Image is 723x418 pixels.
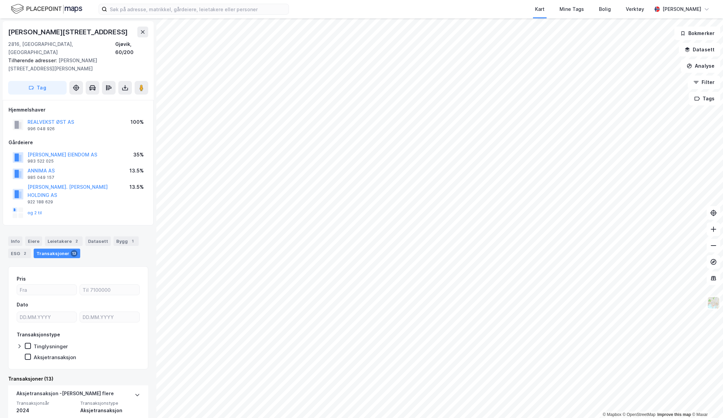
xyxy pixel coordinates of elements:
[8,27,129,37] div: [PERSON_NAME][STREET_ADDRESS]
[28,158,54,164] div: 983 522 025
[34,249,80,258] div: Transaksjoner
[689,92,720,105] button: Tags
[674,27,720,40] button: Bokmerker
[80,400,140,406] span: Transaksjonstype
[707,296,720,309] img: Z
[679,43,720,56] button: Datasett
[45,236,83,246] div: Leietakere
[626,5,644,13] div: Verktøy
[21,250,28,257] div: 2
[688,76,720,89] button: Filter
[34,343,68,350] div: Tinglysninger
[129,238,136,245] div: 1
[8,106,148,114] div: Hjemmelshaver
[681,59,720,73] button: Analyse
[17,285,76,295] input: Fra
[115,40,148,56] div: Gjøvik, 60/200
[28,126,55,132] div: 996 048 926
[689,385,723,418] iframe: Chat Widget
[16,389,114,400] div: Aksjetransaksjon - [PERSON_NAME] flere
[16,406,76,415] div: 2024
[599,5,611,13] div: Bolig
[8,40,115,56] div: 2816, [GEOGRAPHIC_DATA], [GEOGRAPHIC_DATA]
[603,412,621,417] a: Mapbox
[16,400,76,406] span: Transaksjonsår
[28,175,54,180] div: 985 049 157
[8,375,148,383] div: Transaksjoner (13)
[80,285,139,295] input: Til 7100000
[80,406,140,415] div: Aksjetransaksjon
[28,199,53,205] div: 922 188 629
[8,249,31,258] div: ESG
[131,118,144,126] div: 100%
[130,183,144,191] div: 13.5%
[85,236,111,246] div: Datasett
[17,301,28,309] div: Dato
[25,236,42,246] div: Eiere
[8,56,143,73] div: [PERSON_NAME][STREET_ADDRESS][PERSON_NAME]
[560,5,584,13] div: Mine Tags
[71,250,78,257] div: 13
[17,331,60,339] div: Transaksjonstype
[17,312,76,322] input: DD.MM.YYYY
[8,138,148,147] div: Gårdeiere
[8,57,58,63] span: Tilhørende adresser:
[133,151,144,159] div: 35%
[535,5,545,13] div: Kart
[17,275,26,283] div: Pris
[34,354,76,361] div: Aksjetransaksjon
[8,81,67,95] button: Tag
[80,312,139,322] input: DD.MM.YYYY
[73,238,80,245] div: 2
[623,412,656,417] a: OpenStreetMap
[130,167,144,175] div: 13.5%
[107,4,289,14] input: Søk på adresse, matrikkel, gårdeiere, leietakere eller personer
[662,5,701,13] div: [PERSON_NAME]
[114,236,139,246] div: Bygg
[657,412,691,417] a: Improve this map
[11,3,82,15] img: logo.f888ab2527a4732fd821a326f86c7f29.svg
[8,236,22,246] div: Info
